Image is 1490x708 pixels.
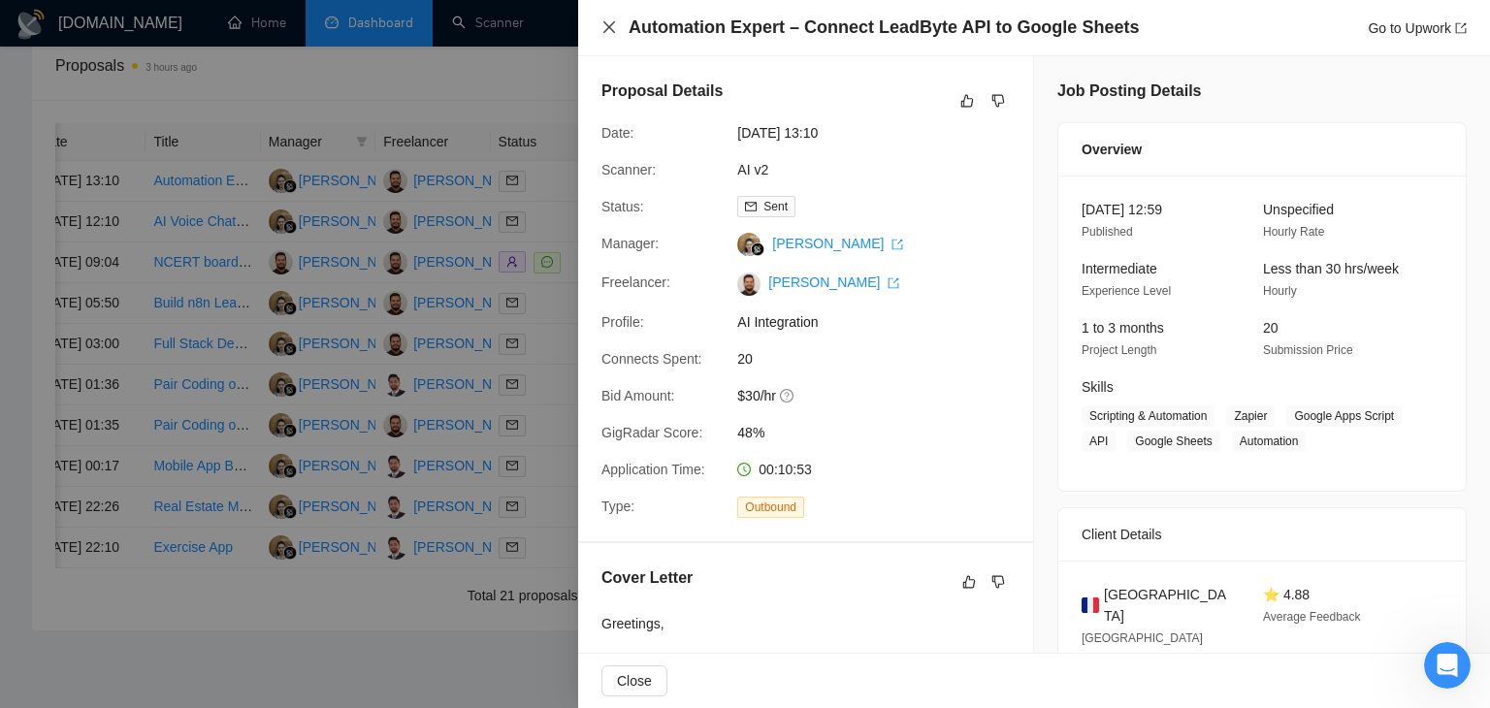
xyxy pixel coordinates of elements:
[601,236,659,251] span: Manager:
[16,519,372,552] textarea: Message…
[601,314,644,330] span: Profile:
[601,19,617,35] span: close
[1368,20,1467,36] a: Go to Upworkexport
[1082,139,1142,160] span: Overview
[601,125,633,141] span: Date:
[1263,261,1399,276] span: Less than 30 hrs/week
[304,8,340,45] button: Home
[737,348,1028,370] span: 20
[333,552,364,583] button: Send a message…
[987,89,1010,113] button: dislike
[31,239,303,371] div: I guess we previously discussed such a similar case, but I might be wrong. ​ This is called cross...
[1082,202,1162,217] span: [DATE] 12:59
[61,560,77,575] button: Gif picker
[13,8,49,45] button: go back
[1104,584,1232,627] span: [GEOGRAPHIC_DATA]
[39,487,198,502] b: Better segmentation
[768,274,899,290] a: [PERSON_NAME] export
[737,385,1028,406] span: $30/hr
[1263,225,1324,239] span: Hourly Rate
[1082,284,1171,298] span: Experience Level
[601,566,693,590] h5: Cover Letter
[991,574,1005,590] span: dislike
[601,351,702,367] span: Connects Spent:
[85,38,357,113] div: Hi, we have an issue Gig radar have sent bids to the same job twice from the different freelancer...
[1082,343,1156,357] span: Project Length
[70,26,372,211] div: Hi, we have an issue Gig radar have sent bids to the same job twice from the different freelancer...
[1082,405,1215,427] span: Scripting & Automation
[780,388,795,403] span: question-circle
[31,410,303,486] div: • - Add different exclusions, set various rates, or use unique keywords for each profile
[987,570,1010,594] button: dislike
[962,574,976,590] span: like
[1082,225,1133,239] span: Published
[1082,508,1442,561] div: Client Details
[745,201,757,212] span: mail
[991,93,1005,109] span: dislike
[123,560,139,575] button: Start recording
[1082,595,1099,616] img: 🇫🇷
[94,10,133,24] h1: Dima
[772,236,903,251] a: [PERSON_NAME] export
[601,425,702,440] span: GigRadar Score:
[601,499,634,514] span: Type:
[1082,631,1203,667] span: [GEOGRAPHIC_DATA] 10:05 AM
[1082,379,1114,395] span: Skills
[16,26,372,227] div: sales@xislabs.com says…
[340,8,375,43] div: Close
[94,24,233,44] p: Active in the last 15m
[30,560,46,575] button: Emoji picker
[737,422,1028,443] span: 48%
[737,497,804,518] span: Outbound
[1082,261,1157,276] span: Intermediate
[1263,202,1334,217] span: Unspecified
[629,16,1139,40] h4: Automation Expert – Connect LeadByte API to Google Sheets
[1127,431,1219,452] span: Google Sheets
[601,665,667,696] button: Close
[85,124,357,200] div: Job Title: "Pair Coding on Conversion of React Native app to React Web" ​
[39,411,269,427] b: Make scanners more different
[601,199,644,214] span: Status:
[601,19,617,36] button: Close
[891,239,903,250] span: export
[1082,431,1116,452] span: API
[737,463,751,476] span: clock-circle
[92,560,108,575] button: Upload attachment
[1226,405,1275,427] span: Zapier
[1232,431,1307,452] span: Automation
[960,93,974,109] span: like
[1455,22,1467,34] span: export
[737,162,768,177] a: AI v2
[1263,343,1353,357] span: Submission Price
[1286,405,1402,427] span: Google Apps Script
[759,462,812,477] span: 00:10:53
[1263,587,1310,602] span: ⭐ 4.88
[737,311,1028,333] span: AI Integration
[31,486,303,581] div: • - Create separate scanners for different areas (Junior vs Senior specialists with different rat...
[888,277,899,289] span: export
[1082,320,1164,336] span: 1 to 3 months
[617,670,652,692] span: Close
[601,274,670,290] span: Freelancer:
[601,162,656,177] span: Scanner:
[1424,642,1471,689] iframe: Intercom live chat
[957,570,981,594] button: like
[31,382,151,398] b: To prevent this:
[1263,610,1361,624] span: Average Feedback
[751,242,764,256] img: gigradar-bm.png
[55,11,86,42] img: Profile image for Dima
[737,122,1028,144] span: [DATE] 13:10
[601,462,705,477] span: Application Time:
[1263,284,1297,298] span: Hourly
[956,89,979,113] button: like
[601,80,723,103] h5: Proposal Details
[1263,320,1279,336] span: 20
[1057,80,1201,103] h5: Job Posting Details
[737,273,761,296] img: c1G6oFvQWOK_rGeOIegVZUbDQsuYj_xB4b-sGzW8-UrWMS8Fcgd0TEwtWxuU7AZ-gB
[763,200,788,213] span: Sent
[601,388,675,403] span: Bid Amount:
